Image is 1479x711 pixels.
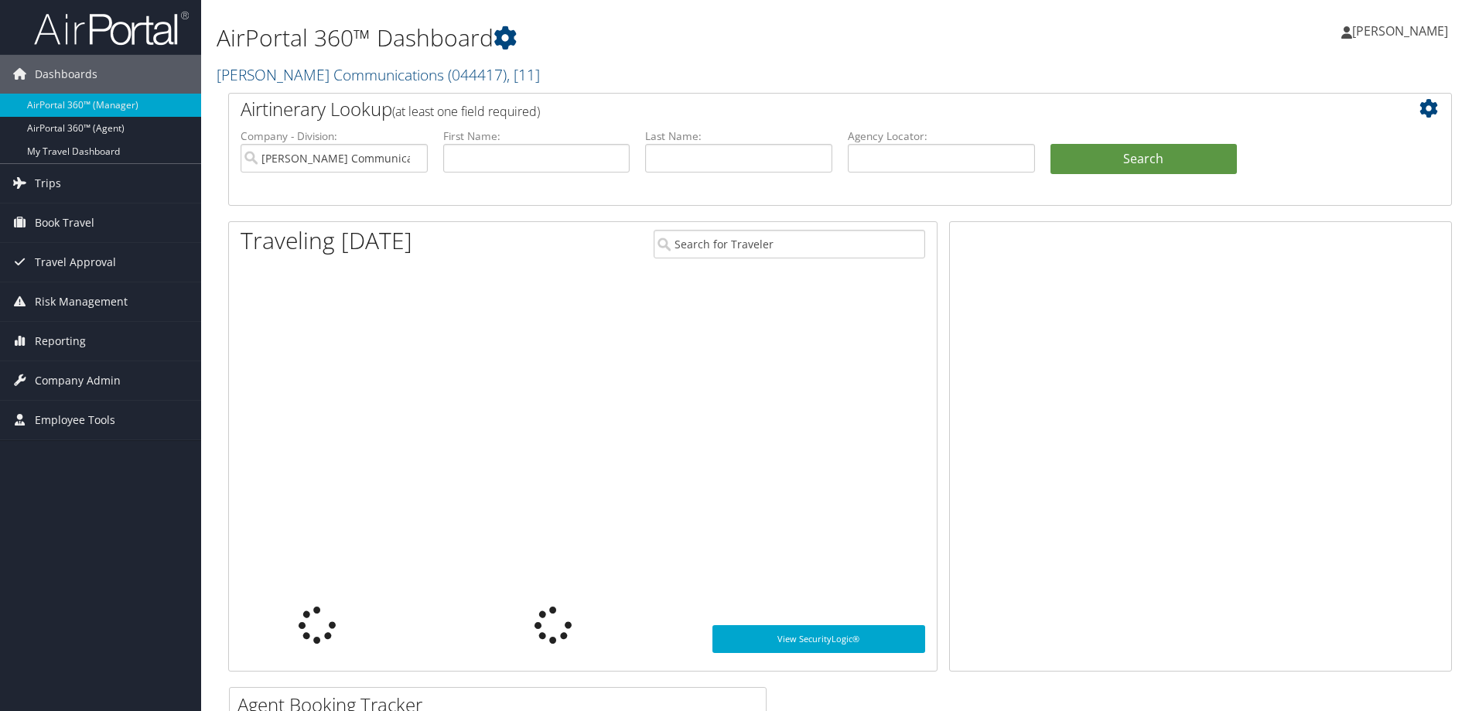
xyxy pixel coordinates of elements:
h1: AirPortal 360™ Dashboard [217,22,1048,54]
a: View SecurityLogic® [712,625,925,653]
input: Search for Traveler [654,230,925,258]
span: Book Travel [35,203,94,242]
h1: Traveling [DATE] [241,224,412,257]
span: , [ 11 ] [507,64,540,85]
span: (at least one field required) [392,103,540,120]
span: Reporting [35,322,86,361]
img: airportal-logo.png [34,10,189,46]
span: Trips [35,164,61,203]
span: Risk Management [35,282,128,321]
h2: Airtinerary Lookup [241,96,1337,122]
button: Search [1050,144,1238,175]
label: Company - Division: [241,128,428,144]
a: [PERSON_NAME] Communications [217,64,540,85]
a: [PERSON_NAME] [1341,8,1464,54]
label: Last Name: [645,128,832,144]
label: Agency Locator: [848,128,1035,144]
label: First Name: [443,128,630,144]
span: [PERSON_NAME] [1352,22,1448,39]
span: ( 044417 ) [448,64,507,85]
span: Company Admin [35,361,121,400]
span: Dashboards [35,55,97,94]
span: Travel Approval [35,243,116,282]
span: Employee Tools [35,401,115,439]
